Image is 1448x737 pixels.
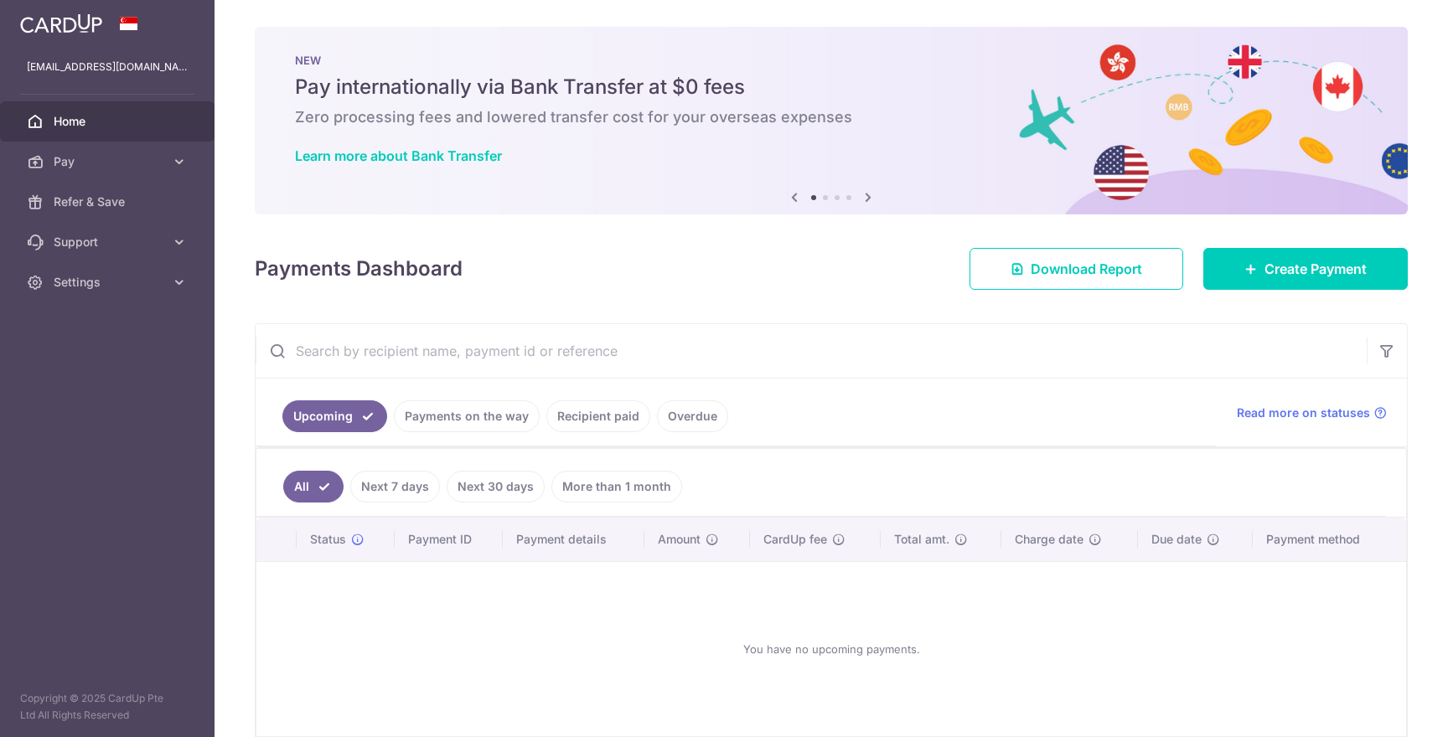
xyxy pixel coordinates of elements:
[295,147,502,164] a: Learn more about Bank Transfer
[1031,259,1142,279] span: Download Report
[447,471,545,502] a: Next 30 days
[282,400,387,432] a: Upcoming
[54,113,164,130] span: Home
[20,13,102,33] img: CardUp
[551,471,682,502] a: More than 1 month
[277,575,1386,723] div: You have no upcoming payments.
[295,74,1368,100] h5: Pay internationally via Bank Transfer at $0 fees
[546,400,650,432] a: Recipient paid
[1015,531,1083,548] span: Charge date
[894,531,949,548] span: Total amt.
[1253,518,1406,561] th: Payment method
[395,518,504,561] th: Payment ID
[255,27,1408,214] img: Bank transfer banner
[1203,248,1408,290] a: Create Payment
[657,400,728,432] a: Overdue
[27,59,188,75] p: [EMAIL_ADDRESS][DOMAIN_NAME]
[256,324,1367,378] input: Search by recipient name, payment id or reference
[54,153,164,170] span: Pay
[503,518,644,561] th: Payment details
[255,254,463,284] h4: Payments Dashboard
[54,274,164,291] span: Settings
[54,193,164,210] span: Refer & Save
[295,107,1368,127] h6: Zero processing fees and lowered transfer cost for your overseas expenses
[54,234,164,250] span: Support
[1237,405,1370,421] span: Read more on statuses
[350,471,440,502] a: Next 7 days
[658,531,701,548] span: Amount
[1264,259,1367,279] span: Create Payment
[1151,531,1202,548] span: Due date
[394,400,540,432] a: Payments on the way
[763,531,827,548] span: CardUp fee
[283,471,344,502] a: All
[970,248,1183,290] a: Download Report
[1237,405,1387,421] a: Read more on statuses
[310,531,346,548] span: Status
[295,54,1368,67] p: NEW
